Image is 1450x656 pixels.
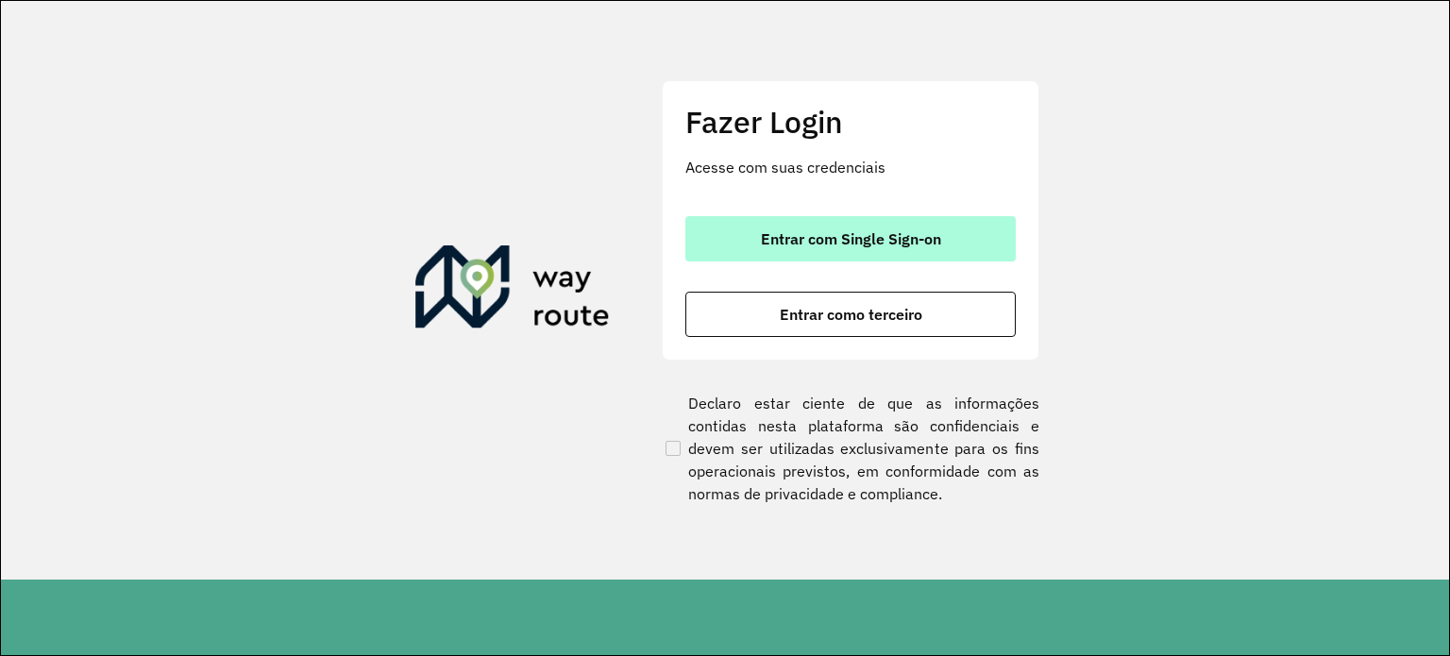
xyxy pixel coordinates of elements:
p: Acesse com suas credenciais [685,156,1016,178]
button: button [685,292,1016,337]
img: Roteirizador AmbevTech [415,245,610,336]
span: Entrar como terceiro [780,307,922,322]
label: Declaro estar ciente de que as informações contidas nesta plataforma são confidenciais e devem se... [662,392,1039,505]
span: Entrar com Single Sign-on [761,231,941,246]
button: button [685,216,1016,261]
h2: Fazer Login [685,104,1016,140]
